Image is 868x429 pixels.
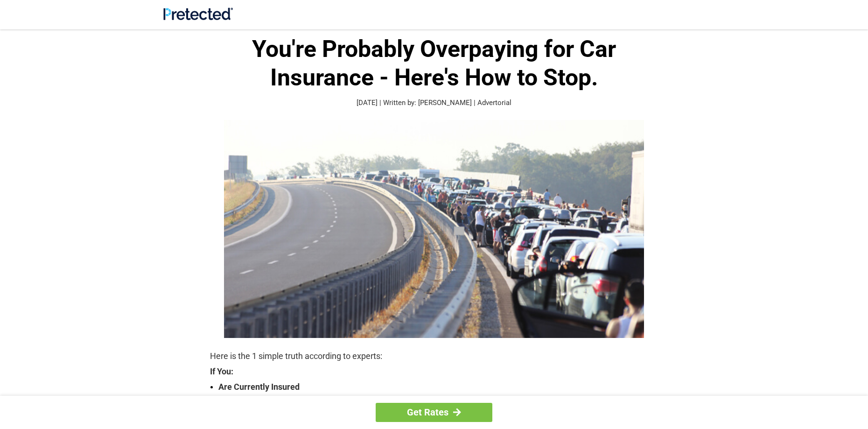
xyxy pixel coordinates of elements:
[210,350,658,363] p: Here is the 1 simple truth according to experts:
[163,7,233,20] img: Site Logo
[218,380,658,394] strong: Are Currently Insured
[163,13,233,22] a: Site Logo
[210,98,658,108] p: [DATE] | Written by: [PERSON_NAME] | Advertorial
[218,394,658,407] strong: Are Over The Age Of [DEMOGRAPHIC_DATA]
[210,367,658,376] strong: If You:
[376,403,492,422] a: Get Rates
[210,35,658,92] h1: You're Probably Overpaying for Car Insurance - Here's How to Stop.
